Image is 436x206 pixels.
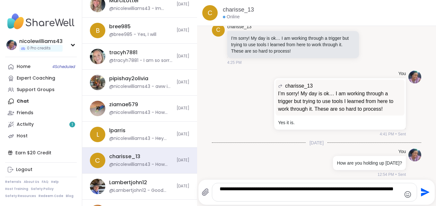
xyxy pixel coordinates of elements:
a: Expert Coaching [5,73,77,84]
span: c [208,8,212,18]
span: • [395,131,397,137]
span: [DATE] [306,140,327,146]
div: @tracyh7881 - I am so sorry to hear that. I know that has to be hard. I am here if you need me. [109,57,173,64]
span: [DATE] [177,106,189,111]
h4: You [398,149,406,155]
div: Expert Coaching [17,75,55,82]
img: nicolewilliams43 [6,40,17,50]
div: Home [17,64,31,70]
span: 4:25 PM [227,60,242,65]
div: lparris [109,127,126,134]
img: ShareWell Nav Logo [5,10,77,33]
a: Logout [5,164,77,176]
span: charisse_13 [285,82,313,90]
h4: You [398,71,406,77]
a: Safety Resources [5,194,36,198]
a: Home4Scheduled [5,61,77,73]
span: [DATE] [177,158,189,163]
a: Redeem Code [39,194,63,198]
div: Lambertjohn12 [109,179,147,186]
a: Safety Policy [31,187,54,191]
p: I’m sorry! My day is ok… I am working through a trigger but trying to use tools I learned from he... [278,90,402,113]
span: • [395,172,397,177]
div: nicolewilliams43 [19,38,63,45]
a: Help [51,180,59,184]
a: Support Groups [5,84,77,96]
span: [DATE] [177,2,189,7]
a: Blog [66,194,74,198]
div: Online [223,14,240,20]
img: https://sharewell-space-live.sfo3.digitaloceanspaces.com/user-generated/f551f8e4-569a-40da-bf03-9... [90,49,105,64]
span: Sent [398,131,406,137]
a: Referrals [5,180,21,184]
textarea: Type your message [220,186,398,199]
div: Friends [17,110,33,116]
div: @nicolewilliams43 - Hey [PERSON_NAME]! how are u doing? [109,135,173,142]
p: How are you holding up [DATE]? [337,160,402,166]
div: tracyh7881 [109,49,137,56]
span: 4 Scheduled [52,64,75,69]
span: 12:54 PM [378,172,394,177]
span: b [96,26,100,35]
div: Activity [17,121,34,128]
button: Emoji picker [404,191,412,198]
a: charisse_13 [227,24,252,30]
div: Host [17,133,28,139]
div: @nicolewilliams43 - How are you holding up [DATE]? [109,161,173,168]
a: Activity1 [5,119,77,130]
a: charisse_13 [223,6,254,14]
span: Sent [398,172,406,177]
img: https://sharewell-space-live.sfo3.digitaloceanspaces.com/user-generated/5bf9bb2a-8e85-4f25-b424-b... [90,179,105,194]
div: @nicolewilliams43 - aww i bet. [109,83,173,90]
span: [DATE] [177,28,189,33]
button: Send [417,185,432,200]
span: [DATE] [177,80,189,85]
a: FAQ [42,180,48,184]
div: bree985 [109,23,131,30]
div: charisse_13 [109,153,140,160]
p: Yes it is. [278,119,402,126]
a: About Us [24,180,39,184]
div: @nicolewilliams43 - Im trying to keep busy myself other then that im struggling [109,5,173,12]
span: l [96,130,99,139]
a: Friends [5,107,77,119]
span: 1 [72,122,73,127]
div: ziamae579 [109,101,138,108]
img: https://sharewell-space-live.sfo3.digitaloceanspaces.com/user-generated/51b5438c-df80-46c9-a6f3-7... [90,101,105,116]
div: @Lambertjohn12 - Good morning how was your night 🌃 [109,187,173,194]
img: https://sharewell-space-live.sfo3.digitaloceanspaces.com/user-generated/55b63ce6-323a-4f13-9d6e-1... [90,75,105,90]
span: 0 Pro credits [27,46,51,51]
span: [DATE] [177,54,189,59]
div: Support Groups [17,87,55,93]
span: [DATE] [177,132,189,137]
a: Host Training [5,187,28,191]
img: https://sharewell-space-live.sfo3.digitaloceanspaces.com/user-generated/3403c148-dfcf-4217-9166-8... [408,149,421,161]
span: c [95,156,100,165]
span: [DATE] [177,184,189,189]
span: c [216,26,220,34]
div: Earn $20 Credit [5,147,77,159]
div: @nicolewilliams43 - How you been doing? [109,109,173,116]
span: 4:41 PM [380,131,394,137]
p: I’m sorry! My day is ok… I am working through a trigger but trying to use tools I learned from he... [231,35,355,54]
div: Logout [16,167,32,173]
div: @bree985 - Yes, I will [109,31,156,38]
div: pipishay2olivia [109,75,148,82]
a: Host [5,130,77,142]
img: https://sharewell-space-live.sfo3.digitaloceanspaces.com/user-generated/3403c148-dfcf-4217-9166-8... [408,71,421,83]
